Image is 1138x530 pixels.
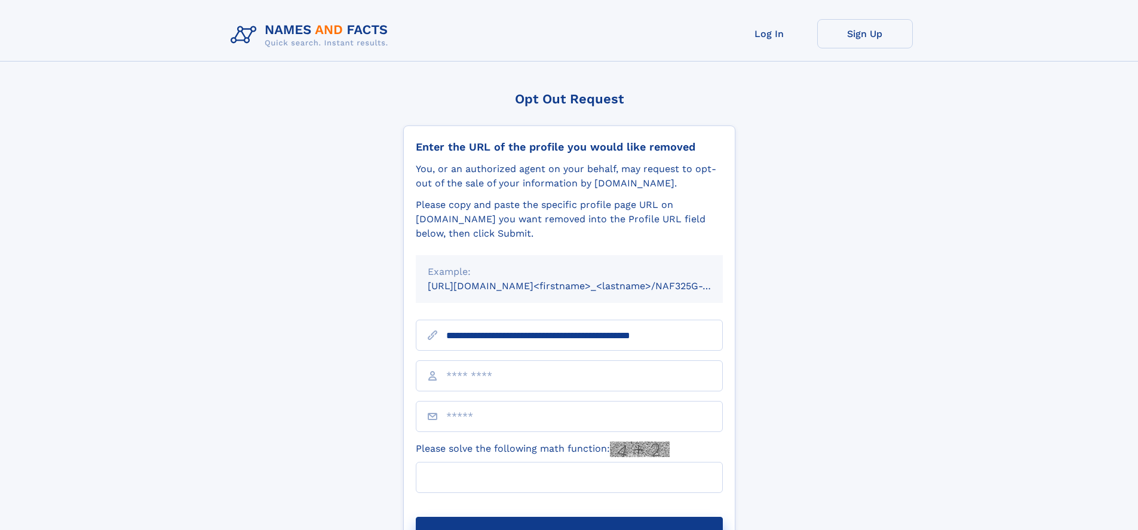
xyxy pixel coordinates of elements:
div: Example: [428,265,711,279]
a: Sign Up [817,19,913,48]
a: Log In [722,19,817,48]
div: Enter the URL of the profile you would like removed [416,140,723,154]
img: Logo Names and Facts [226,19,398,51]
div: You, or an authorized agent on your behalf, may request to opt-out of the sale of your informatio... [416,162,723,191]
div: Opt Out Request [403,91,735,106]
label: Please solve the following math function: [416,442,670,457]
small: [URL][DOMAIN_NAME]<firstname>_<lastname>/NAF325G-xxxxxxxx [428,280,746,292]
div: Please copy and paste the specific profile page URL on [DOMAIN_NAME] you want removed into the Pr... [416,198,723,241]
